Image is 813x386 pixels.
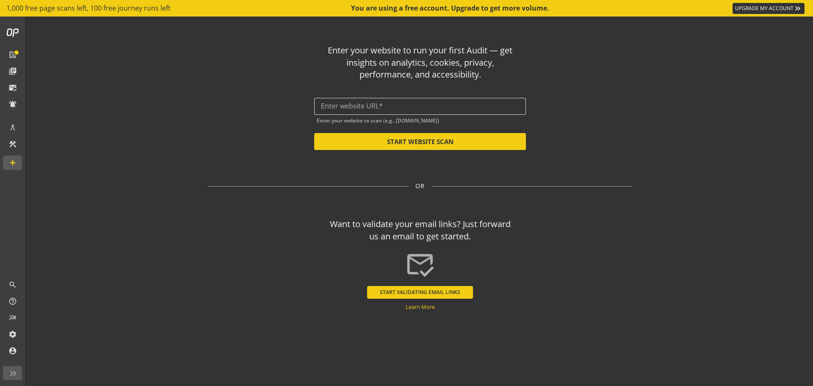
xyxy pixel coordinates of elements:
mat-icon: settings [8,330,17,339]
mat-icon: add [8,158,17,167]
mat-icon: mark_email_read [405,250,435,279]
a: Learn More [406,303,435,311]
span: 1,000 free page scans left, 100 free journey runs left [6,3,171,13]
mat-hint: Enter your website to scan (e.g., [DOMAIN_NAME]) [317,116,439,124]
span: OR [415,182,425,190]
input: Enter website URL* [321,102,519,110]
a: UPGRADE MY ACCOUNT [733,3,805,14]
mat-icon: keyboard_double_arrow_right [794,4,802,13]
mat-icon: account_circle [8,347,17,355]
div: Want to validate your email links? Just forward us an email to get started. [326,218,514,242]
button: START VALIDATING EMAIL LINKS [367,286,473,299]
div: Enter your website to run your first Audit — get insights on analytics, cookies, privacy, perform... [326,44,514,81]
button: START WEBSITE SCAN [314,133,526,150]
mat-icon: construction [8,140,17,148]
mat-icon: architecture [8,123,17,132]
mat-icon: multiline_chart [8,314,17,322]
div: You are using a free account. Upgrade to get more volume. [351,3,550,13]
mat-icon: list_alt [8,50,17,59]
mat-icon: notifications_active [8,100,17,108]
mat-icon: help_outline [8,297,17,305]
mat-icon: search [8,280,17,289]
mat-icon: mark_email_read [8,83,17,92]
mat-icon: library_books [8,67,17,75]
